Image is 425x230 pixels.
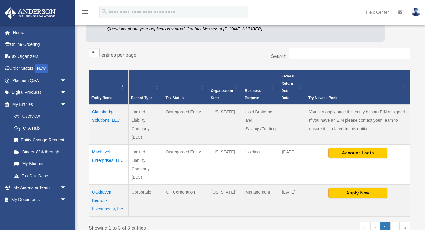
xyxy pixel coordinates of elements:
[89,145,129,185] td: Machazeh Enterprises, LLC
[4,194,75,206] a: My Documentsarrow_drop_down
[271,54,288,59] label: Search:
[8,134,72,146] a: Entity Change Request
[3,7,57,19] img: Anderson Advisors Platinum Portal
[8,170,72,182] a: Tax Due Dates
[4,206,75,218] a: Online Learningarrow_drop_down
[328,188,387,198] button: Apply Now
[242,145,279,185] td: Holding
[4,62,75,75] a: Order StatusNEW
[242,104,279,145] td: Hold Brokerage and Savings/Trading
[411,8,420,16] img: User Pic
[4,50,75,62] a: Tax Organizers
[4,39,75,51] a: Online Ordering
[128,145,163,185] td: Limited Liability Company (LLC)
[128,185,163,217] td: Corporation
[4,27,75,39] a: Home
[91,96,112,100] span: Entity Name
[60,206,72,218] span: arrow_drop_down
[4,87,75,99] a: Digital Productsarrow_drop_down
[35,64,48,73] div: NEW
[128,70,163,105] th: Record Type: Activate to sort
[8,110,69,122] a: Overview
[306,104,410,145] td: You can apply once this entity has an EIN assigned. If you have an EIN please contact your Team t...
[4,98,72,110] a: My Entitiesarrow_drop_down
[8,122,72,134] a: CTA Hub
[131,96,153,100] span: Record Type
[208,104,242,145] td: [US_STATE]
[279,145,306,185] td: [DATE]
[208,70,242,105] th: Organization State: Activate to sort
[128,104,163,145] td: Limited Liability Company (LLC)
[107,25,291,33] p: Questions about your application status? Contact Newtek at [PHONE_NUMBER]
[89,185,129,217] td: Oakhaven Bedrock Investments, Inc.
[81,8,89,16] i: menu
[4,182,75,194] a: My Anderson Teamarrow_drop_down
[4,74,75,87] a: Platinum Q&Aarrow_drop_down
[60,74,72,87] span: arrow_drop_down
[101,52,136,58] label: entries per page
[60,98,72,111] span: arrow_drop_down
[163,145,208,185] td: Disregarded Entity
[163,70,208,105] th: Tax Status: Activate to sort
[163,104,208,145] td: Disregarded Entity
[328,150,387,155] a: Account Login
[60,194,72,206] span: arrow_drop_down
[308,94,401,102] div: Try Newtek Bank
[89,70,129,105] th: Entity Name: Activate to invert sorting
[60,182,72,194] span: arrow_drop_down
[242,70,279,105] th: Business Purpose: Activate to sort
[8,146,72,158] a: Binder Walkthrough
[101,8,107,15] i: search
[279,185,306,217] td: [DATE]
[245,89,261,100] span: Business Purpose
[163,185,208,217] td: C - Corporation
[60,87,72,99] span: arrow_drop_down
[165,96,184,100] span: Tax Status
[208,145,242,185] td: [US_STATE]
[306,70,410,105] th: Try Newtek Bank : Activate to sort
[211,89,233,100] span: Organization State
[8,158,72,170] a: My Blueprint
[81,11,89,16] a: menu
[242,185,279,217] td: Management
[328,148,387,158] button: Account Login
[279,70,306,105] th: Federal Return Due Date: Activate to sort
[208,185,242,217] td: [US_STATE]
[89,104,129,145] td: Claimbridge Solutions, LLC
[281,74,294,100] span: Federal Return Due Date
